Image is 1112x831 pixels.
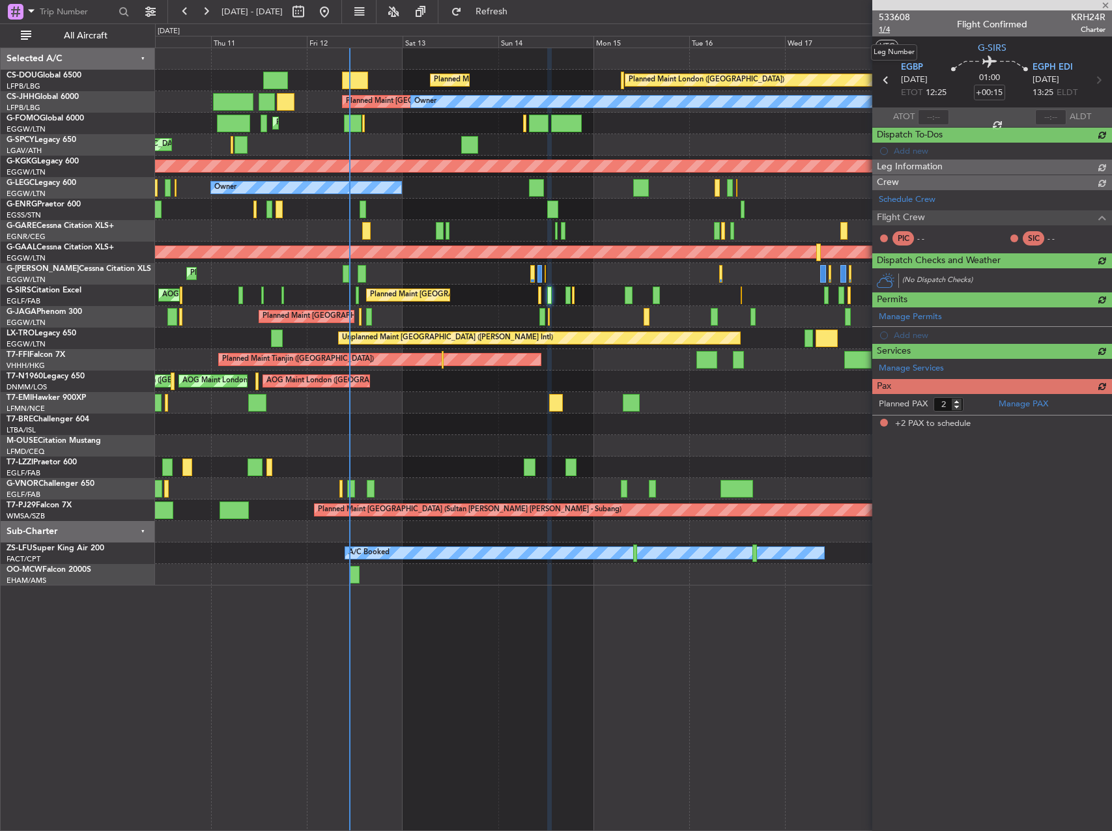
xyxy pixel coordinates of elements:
a: EGNR/CEG [7,232,46,242]
a: LFPB/LBG [7,103,40,113]
div: Planned Maint [GEOGRAPHIC_DATA] (Sultan [PERSON_NAME] [PERSON_NAME] - Subang) [318,500,621,520]
span: ATOT [893,111,915,124]
input: Trip Number [40,2,115,21]
span: G-GAAL [7,244,36,251]
a: G-[PERSON_NAME]Cessna Citation XLS [7,265,151,273]
a: EGSS/STN [7,210,41,220]
a: EGLF/FAB [7,296,40,306]
div: [DATE] [158,26,180,37]
span: [DATE] [901,74,928,87]
div: Planned Maint London ([GEOGRAPHIC_DATA]) [629,70,784,90]
span: G-GARE [7,222,36,230]
span: OO-MCW [7,566,42,574]
a: CS-JHHGlobal 6000 [7,93,79,101]
a: G-GAALCessna Citation XLS+ [7,244,114,251]
a: M-OUSECitation Mustang [7,437,101,445]
span: Charter [1071,24,1105,35]
a: LFMD/CEQ [7,447,44,457]
div: Fri 12 [307,36,403,48]
div: AOG Maint London ([GEOGRAPHIC_DATA]) [91,371,236,391]
span: G-SIRS [7,287,31,294]
a: EGGW/LTN [7,318,46,328]
button: Refresh [445,1,523,22]
a: EGLF/FAB [7,490,40,500]
span: [DATE] - [DATE] [221,6,283,18]
a: DNMM/LOS [7,382,47,392]
a: FACT/CPT [7,554,40,564]
span: KRH24R [1071,10,1105,24]
a: G-VNORChallenger 650 [7,480,94,488]
button: All Aircraft [14,25,141,46]
span: M-OUSE [7,437,38,445]
span: EGPH EDI [1033,61,1073,74]
div: Planned Maint [GEOGRAPHIC_DATA] ([GEOGRAPHIC_DATA]) [263,307,468,326]
div: Owner [414,92,436,111]
a: G-GARECessna Citation XLS+ [7,222,114,230]
span: 01:00 [979,72,1000,85]
a: EGGW/LTN [7,253,46,263]
span: CS-DOU [7,72,37,79]
div: Tue 16 [689,36,785,48]
a: EGGW/LTN [7,339,46,349]
div: AOG Maint London ([GEOGRAPHIC_DATA]) [266,371,412,391]
span: ALDT [1070,111,1091,124]
span: ETOT [901,87,922,100]
span: G-FOMO [7,115,40,122]
span: LX-TRO [7,330,35,337]
span: T7-PJ29 [7,501,36,509]
div: Planned Maint [GEOGRAPHIC_DATA] ([GEOGRAPHIC_DATA]) [434,70,639,90]
div: Planned Maint Tianjin ([GEOGRAPHIC_DATA]) [222,350,374,369]
span: ZS-LFU [7,544,33,552]
div: AOG Maint [PERSON_NAME] [162,285,261,305]
div: AOG Maint London ([GEOGRAPHIC_DATA]) [182,371,328,391]
span: T7-N1960 [7,373,43,380]
a: WMSA/SZB [7,511,45,521]
a: LTBA/ISL [7,425,36,435]
a: EGGW/LTN [7,167,46,177]
span: T7-EMI [7,394,32,402]
div: Sat 13 [403,36,498,48]
span: T7-BRE [7,415,33,423]
div: Wed 17 [785,36,881,48]
a: EGLF/FAB [7,468,40,478]
div: Owner [214,178,236,197]
span: G-SIRS [978,41,1006,55]
a: LFMN/NCE [7,404,45,414]
a: LX-TROLegacy 650 [7,330,76,337]
span: G-[PERSON_NAME] [7,265,79,273]
a: T7-PJ29Falcon 7X [7,501,72,509]
span: G-ENRG [7,201,37,208]
span: G-SPCY [7,136,35,144]
a: CS-DOUGlobal 6500 [7,72,81,79]
div: Thu 11 [211,36,307,48]
div: Planned Maint [GEOGRAPHIC_DATA] ([GEOGRAPHIC_DATA]) [370,285,575,305]
a: T7-N1960Legacy 650 [7,373,85,380]
a: ZS-LFUSuper King Air 200 [7,544,104,552]
span: [DATE] [1033,74,1059,87]
div: Flight Confirmed [957,18,1027,31]
a: EGGW/LTN [7,275,46,285]
span: T7-LZZI [7,458,33,466]
span: All Aircraft [34,31,137,40]
a: OO-MCWFalcon 2000S [7,566,91,574]
span: T7-FFI [7,351,29,359]
span: 533608 [879,10,910,24]
a: EGGW/LTN [7,189,46,199]
div: Planned Maint [GEOGRAPHIC_DATA] ([GEOGRAPHIC_DATA]) [276,113,481,133]
span: CS-JHH [7,93,35,101]
span: 1/4 [879,24,910,35]
span: G-JAGA [7,308,36,316]
a: T7-EMIHawker 900XP [7,394,86,402]
div: Mon 15 [593,36,689,48]
a: LGAV/ATH [7,146,42,156]
a: EGGW/LTN [7,124,46,134]
div: Planned Maint [GEOGRAPHIC_DATA] ([GEOGRAPHIC_DATA]) [346,92,551,111]
div: Unplanned Maint [GEOGRAPHIC_DATA] ([PERSON_NAME] Intl) [342,328,553,348]
span: 13:25 [1033,87,1053,100]
a: G-LEGCLegacy 600 [7,179,76,187]
div: Wed 10 [115,36,211,48]
span: ELDT [1057,87,1077,100]
a: G-KGKGLegacy 600 [7,158,79,165]
a: VHHH/HKG [7,361,45,371]
span: G-VNOR [7,480,38,488]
